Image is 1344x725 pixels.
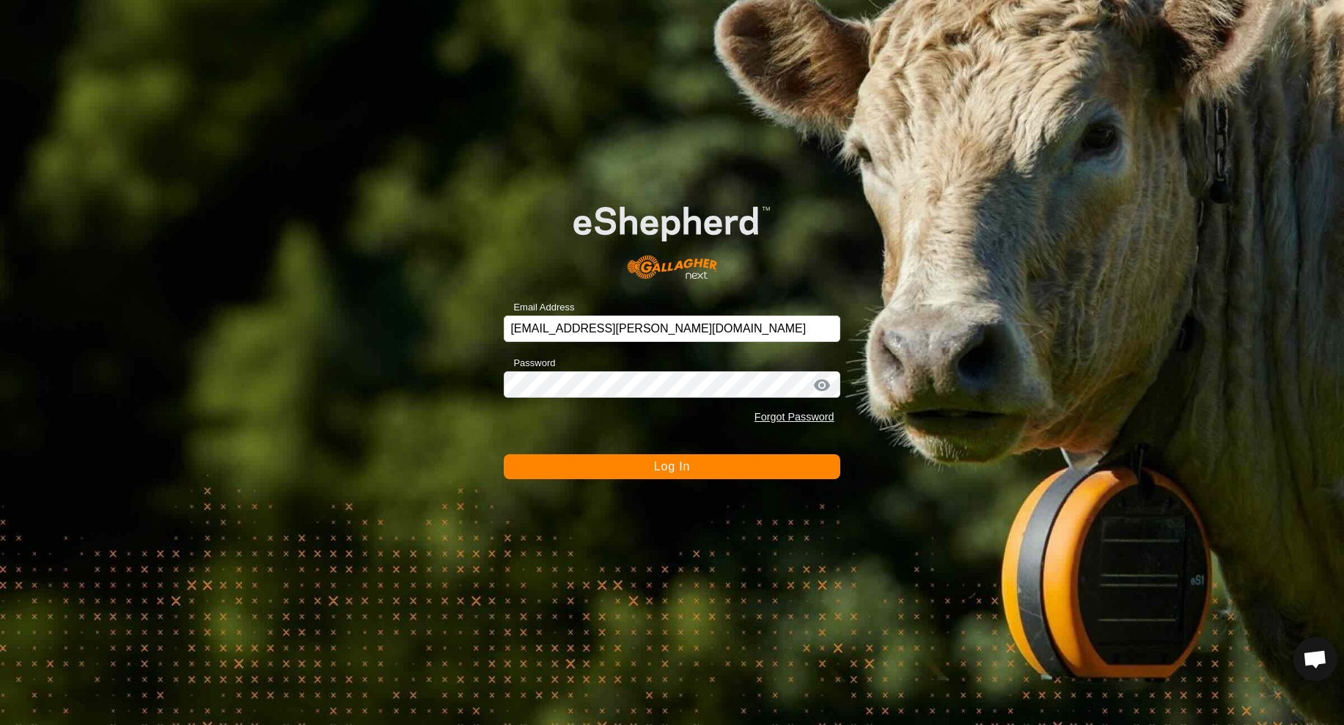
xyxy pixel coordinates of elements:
img: E-shepherd Logo [537,178,807,293]
input: Email Address [504,316,840,342]
span: Log In [654,460,690,473]
a: Forgot Password [754,411,834,423]
button: Log In [504,454,840,479]
label: Password [504,356,555,371]
label: Email Address [504,300,574,315]
a: Open chat [1293,637,1337,681]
